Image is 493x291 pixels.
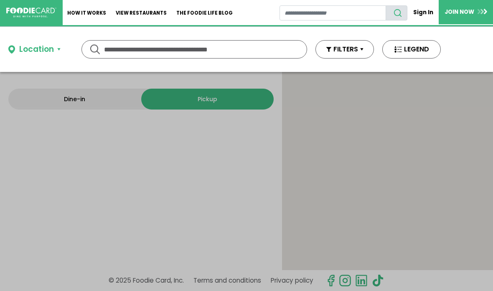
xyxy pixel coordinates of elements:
button: LEGEND [382,40,441,59]
a: Sign In [407,5,439,20]
img: FoodieCard; Eat, Drink, Save, Donate [6,8,56,18]
div: Location [19,43,54,56]
input: restaurant search [280,5,386,20]
button: search [386,5,407,20]
button: Location [8,43,61,56]
button: FILTERS [315,40,374,59]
